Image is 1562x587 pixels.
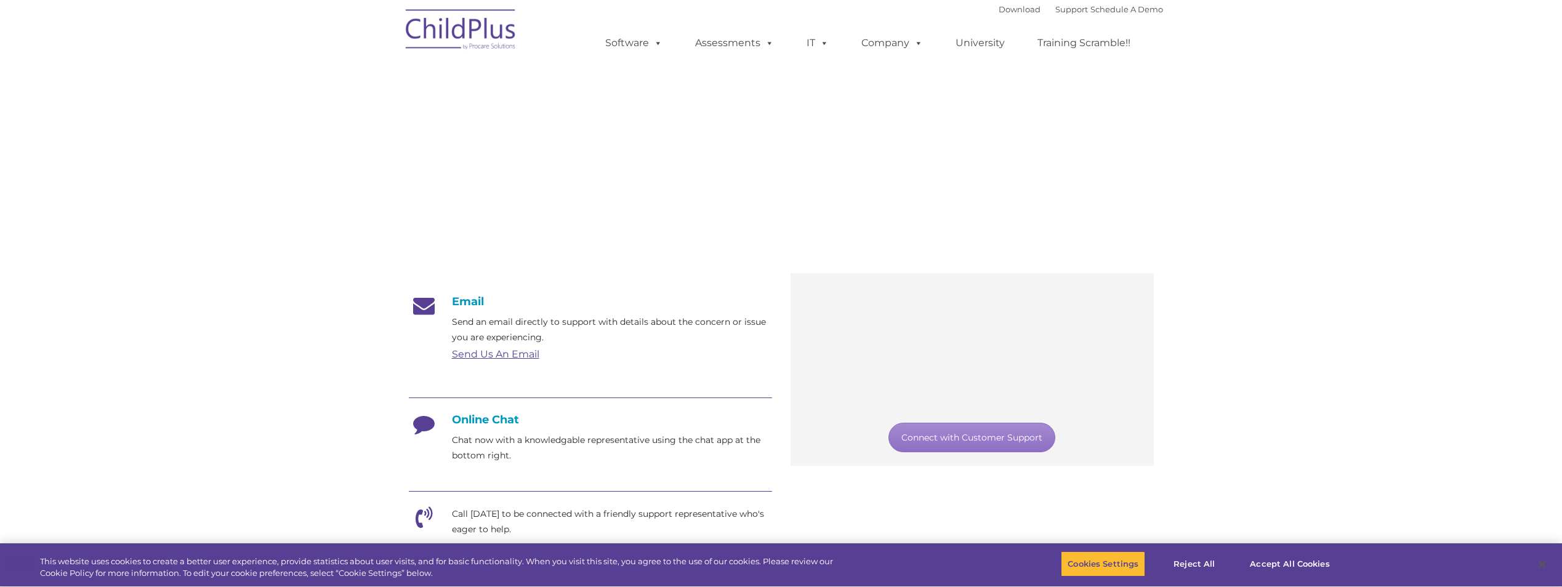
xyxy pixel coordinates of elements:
a: Company [849,31,935,55]
a: Send Us An Email [452,348,539,360]
button: Close [1529,551,1556,578]
a: Software [593,31,675,55]
a: Schedule A Demo [1090,4,1163,14]
img: ChildPlus by Procare Solutions [400,1,523,62]
font: | [999,4,1163,14]
a: Support [1055,4,1088,14]
button: Reject All [1156,551,1233,577]
a: IT [794,31,841,55]
a: Assessments [683,31,786,55]
h4: Email [409,295,772,308]
a: Download [999,4,1041,14]
a: Connect with Customer Support [888,423,1055,452]
button: Cookies Settings [1061,551,1145,577]
p: Call [DATE] to be connected with a friendly support representative who's eager to help. [452,506,772,537]
h4: Online Chat [409,413,772,426]
a: University [943,31,1017,55]
a: Training Scramble!! [1025,31,1143,55]
p: Send an email directly to support with details about the concern or issue you are experiencing. [452,314,772,345]
div: This website uses cookies to create a better user experience, provide statistics about user visit... [40,556,859,580]
p: Chat now with a knowledgable representative using the chat app at the bottom right. [452,433,772,463]
button: Accept All Cookies [1243,551,1336,577]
